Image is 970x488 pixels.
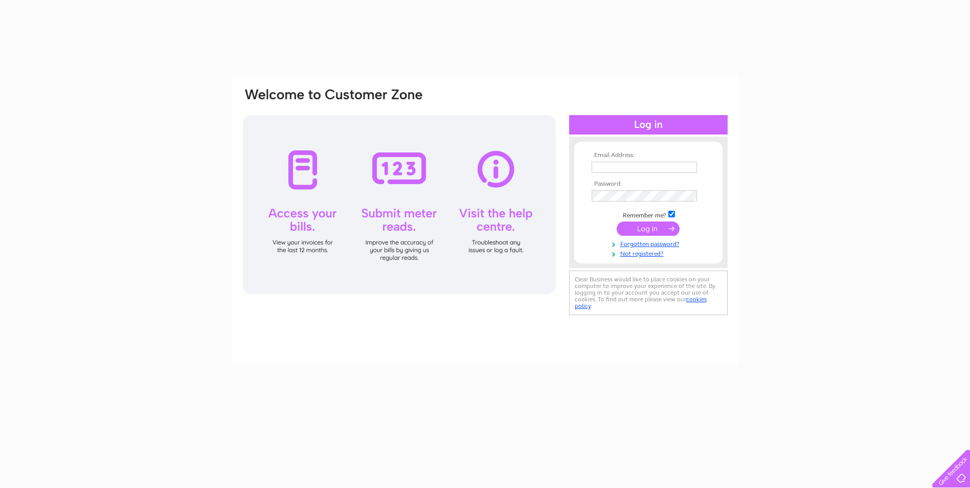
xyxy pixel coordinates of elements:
[589,152,708,159] th: Email Address:
[575,296,707,309] a: cookies policy
[589,181,708,188] th: Password:
[589,209,708,219] td: Remember me?
[592,238,708,248] a: Forgotten password?
[617,221,680,236] input: Submit
[569,271,728,315] div: Clear Business would like to place cookies on your computer to improve your experience of the sit...
[592,248,708,258] a: Not registered?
